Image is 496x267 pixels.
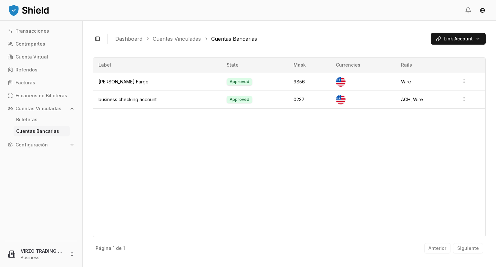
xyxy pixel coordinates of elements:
button: Configuración [5,140,77,150]
th: Currencies [331,58,396,73]
a: Cuentas Vinculadas [153,35,201,43]
img: ShieldPay Logo [8,4,50,16]
td: 0237 [288,91,331,109]
div: ACH, Wire [401,96,451,103]
p: Configuración [15,143,48,147]
p: de [116,246,122,251]
a: Dashboard [115,35,142,43]
span: Link Account [444,36,473,42]
button: Link Account [431,33,486,45]
p: Referidos [15,68,37,72]
a: Billeteras [14,114,70,125]
a: Escaneos de Billeteras [5,91,77,101]
a: Cuenta Virtual [5,52,77,62]
p: 1 [113,246,115,251]
p: Cuenta Virtual [15,55,48,59]
th: State [222,58,289,73]
p: Página [96,246,111,251]
th: Mask [288,58,331,73]
img: US Dollar [336,95,346,104]
a: Contrapartes [5,39,77,49]
th: Rails [396,58,456,73]
p: Contrapartes [15,42,45,46]
img: US Dollar [336,77,346,87]
td: business checking account [93,91,222,109]
a: Cuentas Bancarias [211,35,257,43]
button: Cuentas Vinculadas [5,103,77,114]
td: [PERSON_NAME] Fargo [93,73,222,91]
p: Facturas [15,80,35,85]
p: Escaneos de Billeteras [15,93,67,98]
p: 1 [123,246,125,251]
p: Cuentas Bancarias [16,129,59,133]
nav: breadcrumb [115,35,426,43]
td: 9856 [288,73,331,91]
th: Label [93,58,222,73]
p: Business [21,254,64,261]
p: Billeteras [16,117,37,122]
a: Referidos [5,65,77,75]
p: VIRZO TRADING LLC [21,248,64,254]
div: Wire [401,79,451,85]
a: Facturas [5,78,77,88]
p: Cuentas Vinculadas [15,106,61,111]
button: VIRZO TRADING LLCBusiness [3,244,80,264]
p: Transacciones [15,29,49,33]
a: Cuentas Bancarias [14,126,70,136]
a: Transacciones [5,26,77,36]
